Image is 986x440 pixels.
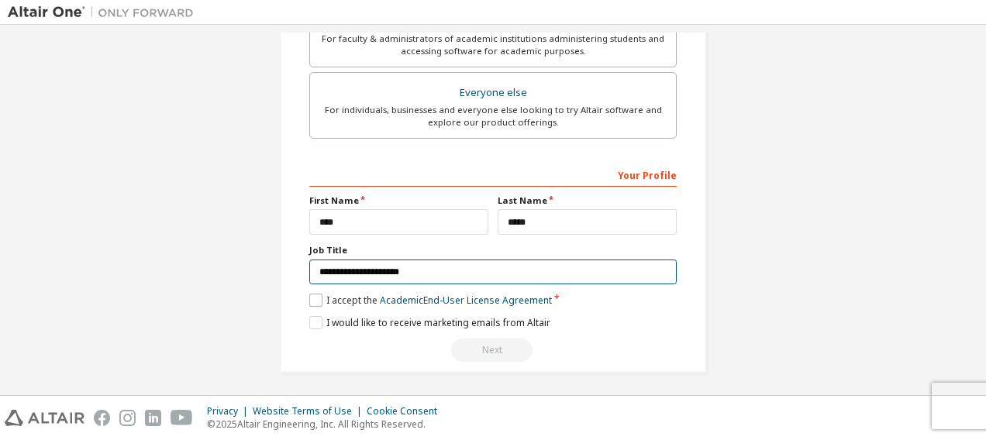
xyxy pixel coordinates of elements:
div: Your Profile [309,162,677,187]
a: Academic End-User License Agreement [380,294,552,307]
div: Read and acccept EULA to continue [309,339,677,362]
label: I would like to receive marketing emails from Altair [309,316,550,329]
p: © 2025 Altair Engineering, Inc. All Rights Reserved. [207,418,446,431]
img: instagram.svg [119,410,136,426]
div: Cookie Consent [367,405,446,418]
div: For individuals, businesses and everyone else looking to try Altair software and explore our prod... [319,104,667,129]
div: Website Terms of Use [253,405,367,418]
img: Altair One [8,5,202,20]
div: Privacy [207,405,253,418]
div: For faculty & administrators of academic institutions administering students and accessing softwa... [319,33,667,57]
img: altair_logo.svg [5,410,84,426]
label: I accept the [309,294,552,307]
img: facebook.svg [94,410,110,426]
label: Job Title [309,244,677,256]
div: Everyone else [319,82,667,104]
label: First Name [309,194,488,207]
label: Last Name [498,194,677,207]
img: linkedin.svg [145,410,161,426]
img: youtube.svg [171,410,193,426]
